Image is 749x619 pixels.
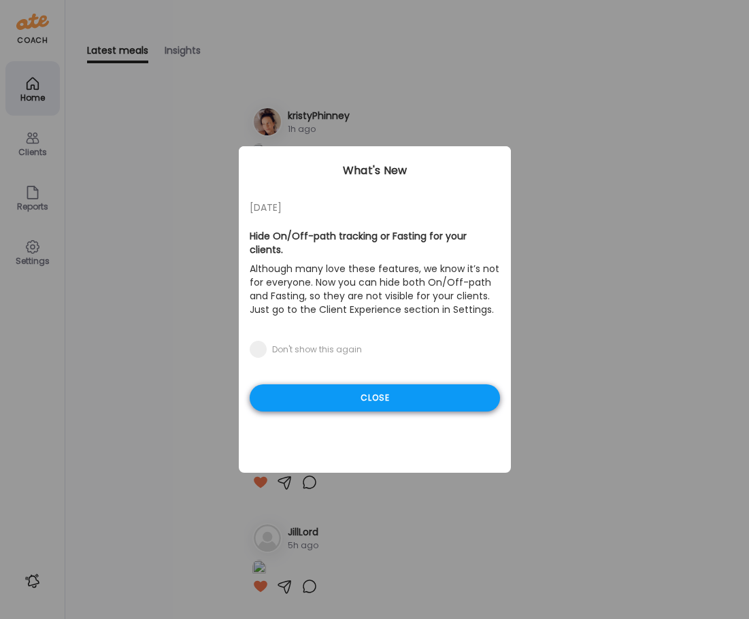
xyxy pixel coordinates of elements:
div: Close [250,384,500,412]
div: [DATE] [250,199,500,216]
b: Hide On/Off-path tracking or Fasting for your clients. [250,229,467,256]
p: Although many love these features, we know it’s not for everyone. Now you can hide both On/Off-pa... [250,259,500,319]
div: Don't show this again [272,344,362,355]
div: What's New [239,163,511,179]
